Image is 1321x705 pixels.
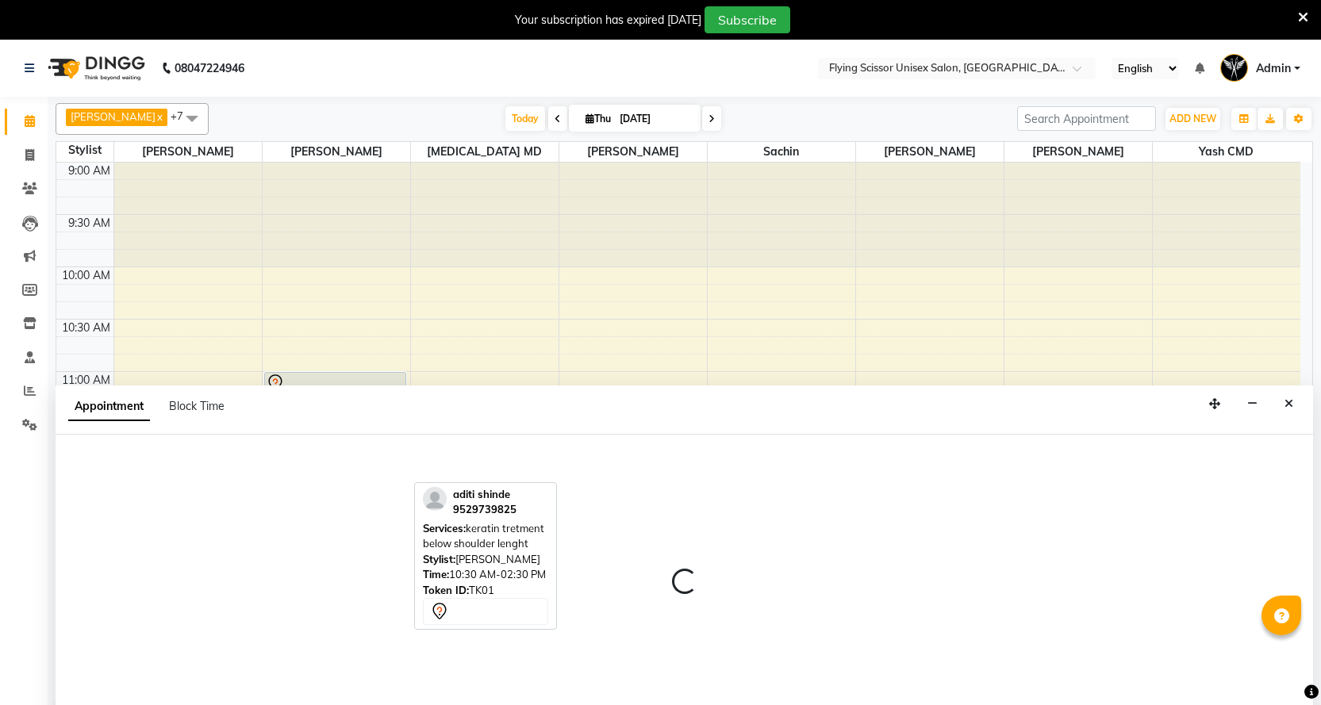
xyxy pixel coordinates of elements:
[423,568,449,580] span: Time:
[175,46,244,90] b: 08047224946
[705,6,790,33] button: Subscribe
[423,567,548,583] div: 10:30 AM-02:30 PM
[1220,54,1248,82] img: Admin
[582,113,615,125] span: Thu
[114,142,262,162] span: [PERSON_NAME]
[59,320,113,336] div: 10:30 AM
[65,215,113,232] div: 9:30 AM
[40,46,149,90] img: logo
[423,553,455,565] span: Stylist:
[708,142,855,162] span: sachin
[263,142,410,162] span: [PERSON_NAME]
[59,267,113,284] div: 10:00 AM
[1165,108,1220,130] button: ADD NEW
[423,583,548,599] div: TK01
[856,142,1004,162] span: [PERSON_NAME]
[423,522,466,534] span: Services:
[169,399,225,413] span: Block Time
[411,142,559,162] span: [MEDICAL_DATA] MD
[505,106,545,131] span: Today
[423,522,544,550] span: keratin tretment below shoulder lenght
[423,487,447,511] img: profile
[423,584,469,596] span: Token ID:
[453,488,510,500] span: aditi shinde
[56,142,113,159] div: Stylist
[1277,392,1300,416] button: Close
[171,109,195,122] span: +7
[1017,106,1156,131] input: Search Appointment
[453,502,516,518] div: 9529739825
[71,110,156,123] span: [PERSON_NAME]
[515,12,701,29] div: Your subscription has expired [DATE]
[1169,113,1216,125] span: ADD NEW
[59,372,113,389] div: 11:00 AM
[1004,142,1152,162] span: [PERSON_NAME]
[156,110,163,123] a: x
[423,552,548,568] div: [PERSON_NAME]
[615,107,694,131] input: 2025-09-04
[559,142,707,162] span: [PERSON_NAME]
[1254,642,1305,689] iframe: chat widget
[65,163,113,179] div: 9:00 AM
[1256,60,1291,77] span: Admin
[1153,142,1301,162] span: Yash CMD
[68,393,150,421] span: Appointment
